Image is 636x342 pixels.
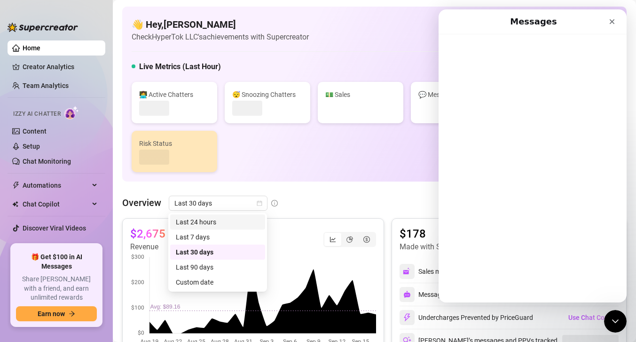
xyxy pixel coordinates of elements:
article: Revenue [130,241,188,253]
a: Home [23,44,40,52]
a: Setup [23,143,40,150]
span: fall [169,231,176,237]
button: Use Chat Copilot [568,310,619,325]
h4: 👋 Hey, [PERSON_NAME] [132,18,309,31]
a: Content [23,127,47,135]
div: segmented control [323,232,376,247]
div: Risk Status [139,138,210,149]
span: Chat Copilot [23,197,89,212]
img: logo-BBDzfeDw.svg [8,23,78,32]
span: 🎁 Get $100 in AI Messages [16,253,97,271]
h5: Live Metrics (Last Hour) [139,61,221,72]
div: Undercharges Prevented by PriceGuard [400,310,533,325]
a: Team Analytics [23,82,69,89]
img: svg%3e [403,313,411,322]
iframe: Intercom live chat [439,9,627,302]
div: 💬 Messages Sent [418,89,489,100]
span: info-circle [271,200,278,207]
span: thunderbolt [12,182,20,189]
img: svg%3e [403,291,411,298]
a: Discover Viral Videos [23,224,86,232]
img: AI Chatter [64,106,79,119]
span: dollar-circle [363,236,370,243]
span: Share [PERSON_NAME] with a friend, and earn unlimited rewards [16,275,97,302]
article: Made with Superpowers in last 30 days [400,241,528,253]
span: Last 30 days [174,196,262,210]
span: pie-chart [346,236,353,243]
span: calendar [257,200,262,206]
img: Chat Copilot [12,201,18,207]
div: 😴 Snoozing Chatters [232,89,303,100]
a: Creator Analytics [23,59,98,74]
span: 37 % [177,229,188,238]
span: Use Chat Copilot [568,314,618,321]
a: Chat Monitoring [23,158,71,165]
span: line-chart [330,236,336,243]
div: Messages sent by automations & AI [400,287,523,302]
span: Automations [23,178,89,193]
span: Izzy AI Chatter [13,110,61,119]
article: $2,675 [130,226,165,241]
img: svg%3e [403,267,411,276]
article: $178 [400,226,538,241]
article: Overview [122,196,161,210]
button: Earn nowarrow-right [16,306,97,321]
div: 💵 Sales [325,89,396,100]
iframe: Intercom live chat [604,310,627,333]
span: Earn now [38,310,65,318]
article: Check HyperTok LLC's achievements with Supercreator [132,31,309,43]
div: Sales made with AI & Automations [418,266,527,277]
div: 👩‍💻 Active Chatters [139,89,210,100]
span: arrow-right [69,310,75,317]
